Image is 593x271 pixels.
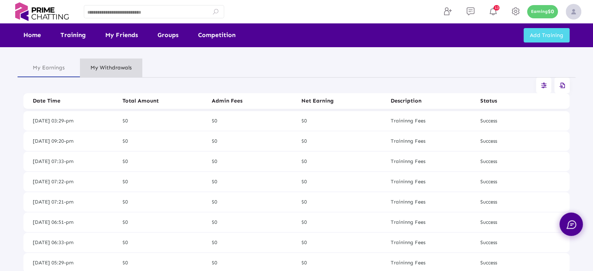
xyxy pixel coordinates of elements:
mat-cell: $0 [301,131,391,151]
mat-cell: $0 [122,192,212,212]
mat-cell: Traininng Fees [391,192,480,212]
mat-cell: Success [480,213,570,232]
mat-header-cell: Status [480,93,570,109]
div: My Withdrawals [90,64,132,72]
mat-cell: $0 [212,111,301,131]
mat-cell: Success [480,111,570,131]
a: Training [60,23,86,47]
mat-cell: [DATE] 07:22-pm [23,172,122,191]
mat-cell: $0 [212,192,301,212]
mat-header-cell: Description [391,93,480,109]
mat-cell: $0 [301,172,391,191]
mat-cell: Traininng Fees [391,152,480,171]
mat-cell: $0 [122,233,212,252]
div: My Earnings [33,64,65,72]
p: Earning [531,9,548,14]
mat-header-cell: Date Time [23,93,122,109]
mat-cell: $0 [212,131,301,151]
mat-cell: [DATE] 03:29-pm [23,111,122,131]
mat-header-cell: Net Earning [301,93,391,109]
button: Add Training [524,28,570,43]
img: chat.svg [566,220,576,229]
mat-cell: $0 [212,233,301,252]
mat-cell: $0 [301,111,391,131]
mat-cell: $0 [301,233,391,252]
mat-cell: $0 [122,213,212,232]
mat-cell: [DATE] 07:33-pm [23,152,122,171]
mat-cell: $0 [212,152,301,171]
mat-cell: [DATE] 07:21-pm [23,192,122,212]
mat-cell: Success [480,192,570,212]
mat-cell: $0 [212,172,301,191]
img: img [566,4,581,19]
a: My Friends [105,23,138,47]
mat-cell: Success [480,233,570,252]
mat-cell: Traininng Fees [391,233,480,252]
mat-cell: $0 [212,213,301,232]
mat-cell: Traininng Fees [391,111,480,131]
a: Home [23,23,41,47]
p: $0 [548,9,554,14]
mat-cell: Traininng Fees [391,131,480,151]
a: Competition [198,23,235,47]
img: logo [12,2,72,21]
mat-cell: $0 [301,213,391,232]
mat-cell: Traininng Fees [391,172,480,191]
mat-cell: $0 [122,152,212,171]
mat-cell: [DATE] 09:20-pm [23,131,122,151]
mat-cell: Traininng Fees [391,213,480,232]
mat-cell: Success [480,131,570,151]
mat-cell: $0 [122,111,212,131]
mat-cell: [DATE] 06:33-pm [23,233,122,252]
mat-header-cell: Admin Fees [212,93,301,109]
span: 13 [494,5,499,11]
mat-cell: $0 [301,192,391,212]
a: Groups [158,23,179,47]
mat-cell: $0 [122,172,212,191]
mat-header-cell: Total Amount [122,93,212,109]
span: Add Training [530,32,563,39]
mat-cell: Success [480,152,570,171]
mat-cell: Success [480,172,570,191]
mat-cell: $0 [122,131,212,151]
mat-cell: $0 [301,152,391,171]
mat-cell: [DATE] 06:51-pm [23,213,122,232]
